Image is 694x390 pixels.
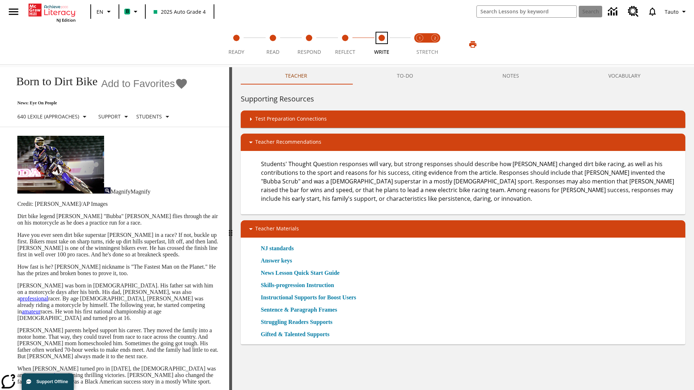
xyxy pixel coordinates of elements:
[241,220,685,238] div: Teacher Materials
[241,110,685,128] div: Test Preparation Connections
[104,187,111,194] img: Magnify
[261,293,356,302] a: Instructional Supports for Boost Users, Will open in new browser window or tab
[261,330,334,339] a: Gifted & Talented Supports
[93,5,116,18] button: Language: EN, Select a language
[564,67,685,84] button: VOCABULARY
[14,110,92,123] button: Select Lexile, 640 Lexile (Approaches)
[17,327,220,360] p: [PERSON_NAME] parents helped support his career. They moved the family into a motor home. That wa...
[374,48,389,55] span: Write
[37,379,68,384] span: Support Offline
[154,8,206,16] span: 2025 Auto Grade 4
[261,281,334,290] a: Skills-progression Instruction, Will open in new browser window or tab
[241,67,352,84] button: Teacher
[261,318,337,326] a: Struggling Readers Supports
[17,136,104,194] img: Motocross racer James Stewart flies through the air on his dirt bike.
[434,36,436,40] text: 2
[266,48,279,55] span: Read
[624,2,643,21] a: Resource Center, Will open in new tab
[241,67,685,84] div: Instructional Panel Tabs
[461,38,484,51] button: Print
[95,110,133,123] button: Scaffolds, Support
[133,110,175,123] button: Select Student
[126,7,129,16] span: B
[111,188,130,195] span: Magnify
[215,25,257,64] button: Ready step 1 of 5
[97,8,103,16] span: EN
[424,25,445,64] button: Stretch Respond step 2 of 2
[255,115,327,123] p: Test Preparation Connections
[643,2,662,21] a: Notifications
[136,113,162,120] p: Students
[261,256,292,265] a: Answer keys, Will open in new browser window or tab
[22,373,74,390] button: Support Offline
[98,113,121,120] p: Support
[20,295,48,302] a: professional
[101,78,175,90] span: Add to Favorites
[3,1,24,22] button: Open side menu
[101,77,188,90] button: Add to Favorites - Born to Dirt Bike
[17,282,220,321] p: [PERSON_NAME] was born in [DEMOGRAPHIC_DATA]. His father sat with him on a motorcycle days after ...
[17,213,220,226] p: Dirt bike legend [PERSON_NAME] "Bubba" [PERSON_NAME] flies through the air on his motorcycle as h...
[17,232,220,258] p: Have you ever seen dirt bike superstar [PERSON_NAME] in a race? If not, buckle up first. Bikers m...
[241,134,685,151] div: Teacher Recommendations
[29,2,76,23] div: Home
[458,67,564,84] button: NOTES
[352,67,458,84] button: TO-DO
[261,160,680,203] p: Students' Thought Question responses will vary, but strong responses should describe how [PERSON_...
[40,372,61,378] a: sensation
[665,8,678,16] span: Tauto
[416,48,438,55] span: STRETCH
[252,25,294,64] button: Read step 2 of 5
[17,365,220,385] p: When [PERSON_NAME] turned pro in [DATE], the [DEMOGRAPHIC_DATA] was an instant , winning thrillin...
[56,17,76,23] span: NJ Edition
[662,5,691,18] button: Profile/Settings
[261,244,298,253] a: NJ standards
[419,36,421,40] text: 1
[228,48,244,55] span: Ready
[324,25,366,64] button: Reflect step 4 of 5
[9,75,98,88] h1: Born to Dirt Bike
[604,2,624,22] a: Data Center
[261,269,340,277] a: News Lesson Quick Start Guide, Will open in new browser window or tab
[477,6,577,17] input: search field
[288,25,330,64] button: Respond step 3 of 5
[9,100,188,106] p: News: Eye On People
[229,67,232,390] div: Press Enter or Spacebar and then press right and left arrow keys to move the slider
[361,25,403,64] button: Write step 5 of 5
[130,188,150,195] span: Magnify
[261,305,337,314] a: Sentence & Paragraph Frames, Will open in new browser window or tab
[335,48,355,55] span: Reflect
[255,225,299,233] p: Teacher Materials
[17,201,220,207] p: Credit: [PERSON_NAME]/AP Images
[121,5,143,18] button: Boost Class color is mint green. Change class color
[409,25,430,64] button: Stretch Read step 1 of 2
[241,93,685,105] h6: Supporting Resources
[297,48,321,55] span: Respond
[255,138,321,147] p: Teacher Recommendations
[232,67,694,390] div: activity
[17,264,220,277] p: How fast is he? [PERSON_NAME] nickname is "The Fastest Man on the Planet." He has the prizes and ...
[17,113,79,120] p: 640 Lexile (Approaches)
[22,308,40,315] a: amateur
